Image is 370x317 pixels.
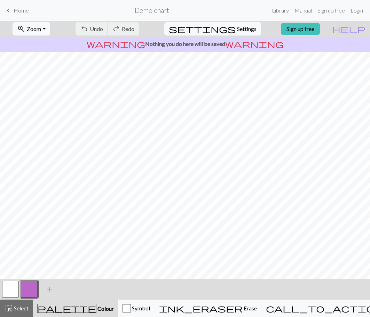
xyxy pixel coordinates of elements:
span: Home [14,7,29,14]
a: Manual [292,3,315,17]
span: warning [87,39,145,49]
span: Select [13,305,29,311]
span: highlight_alt [5,303,13,313]
button: Erase [155,300,261,317]
button: Symbol [118,300,155,317]
h2: Demo chart [135,6,169,14]
button: SettingsSettings [164,22,261,35]
a: Library [269,3,292,17]
a: Sign up free [315,3,348,17]
button: Colour [33,300,118,317]
span: help [332,24,365,34]
i: Settings [169,25,236,33]
span: warning [225,39,284,49]
span: Symbol [131,305,150,311]
a: Login [348,3,366,17]
button: Zoom [13,22,50,35]
p: Nothing you do here will be saved [3,40,367,48]
span: Settings [237,25,257,33]
span: settings [169,24,236,34]
a: Sign up free [281,23,320,35]
span: keyboard_arrow_left [4,6,13,15]
span: Zoom [27,25,41,32]
span: Erase [243,305,257,311]
span: add [45,284,54,294]
span: ink_eraser [159,303,243,313]
a: Home [4,5,29,16]
span: zoom_in [17,24,25,34]
span: palette [38,303,96,313]
span: Colour [96,305,114,312]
